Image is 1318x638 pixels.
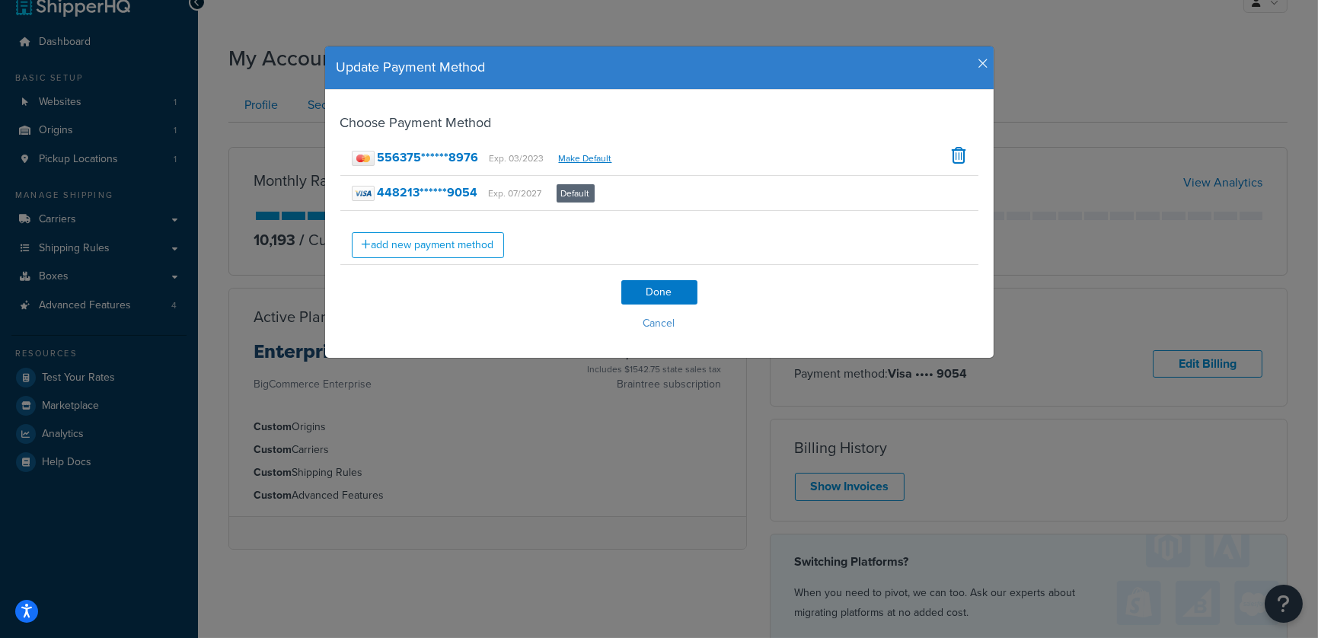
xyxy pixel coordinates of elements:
small: Exp. 07/2027 [489,187,542,200]
h4: Choose Payment Method [340,113,978,133]
input: Done [621,280,697,305]
a: add new payment method [352,232,504,258]
h4: Update Payment Method [337,58,982,78]
small: Exp. 03/2023 [490,152,544,165]
a: Make Default [559,152,612,165]
img: visa.png [352,186,375,201]
img: mastercard.png [352,151,375,166]
span: Default [557,184,595,203]
button: Cancel [340,312,978,335]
